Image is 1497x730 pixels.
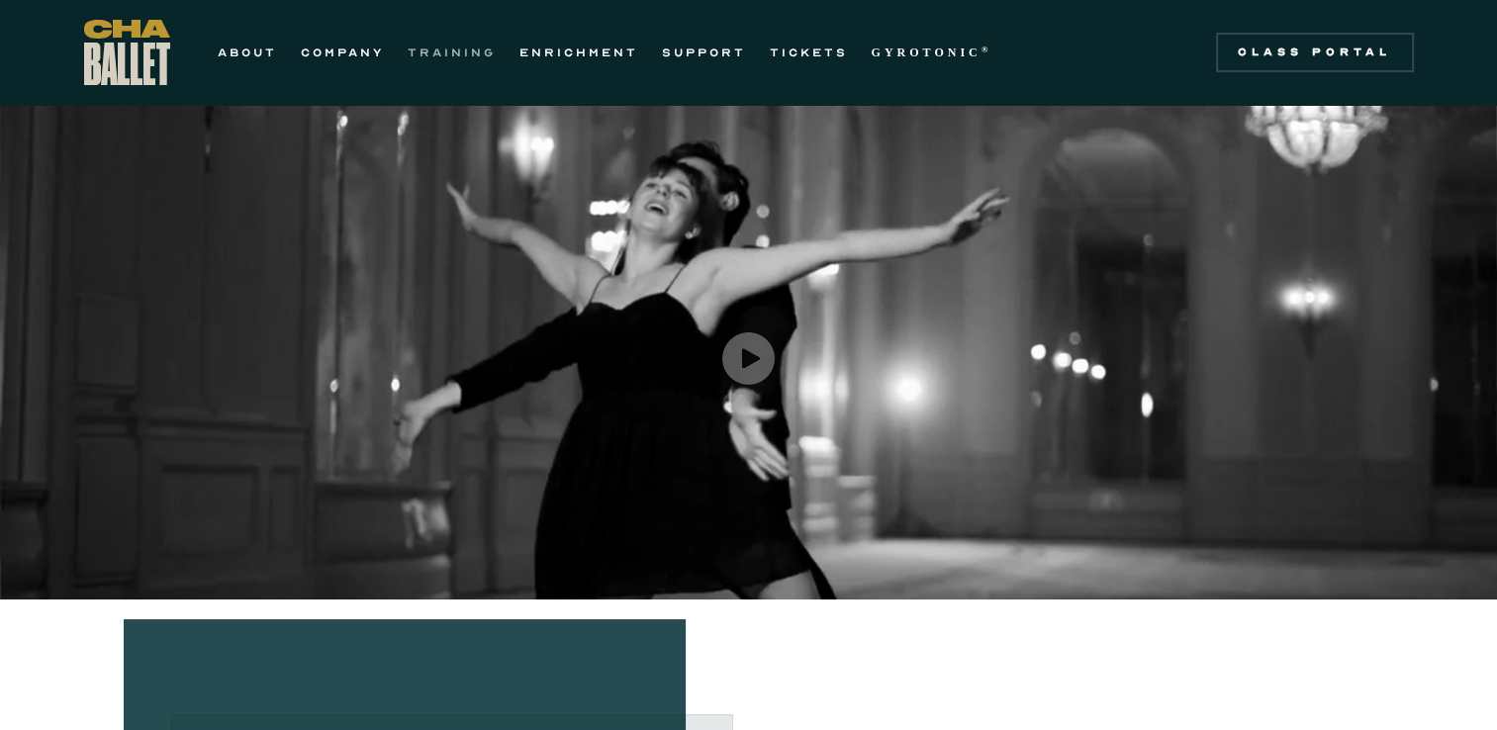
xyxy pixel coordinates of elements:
a: home [84,20,170,85]
a: ENRICHMENT [519,41,638,64]
a: ABOUT [218,41,277,64]
a: GYROTONIC® [872,41,992,64]
sup: ® [982,45,992,54]
a: SUPPORT [662,41,746,64]
a: COMPANY [301,41,384,64]
a: TRAINING [408,41,496,64]
a: TICKETS [770,41,848,64]
div: Class Portal [1228,45,1402,60]
strong: GYROTONIC [872,46,982,59]
a: Class Portal [1216,33,1414,72]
